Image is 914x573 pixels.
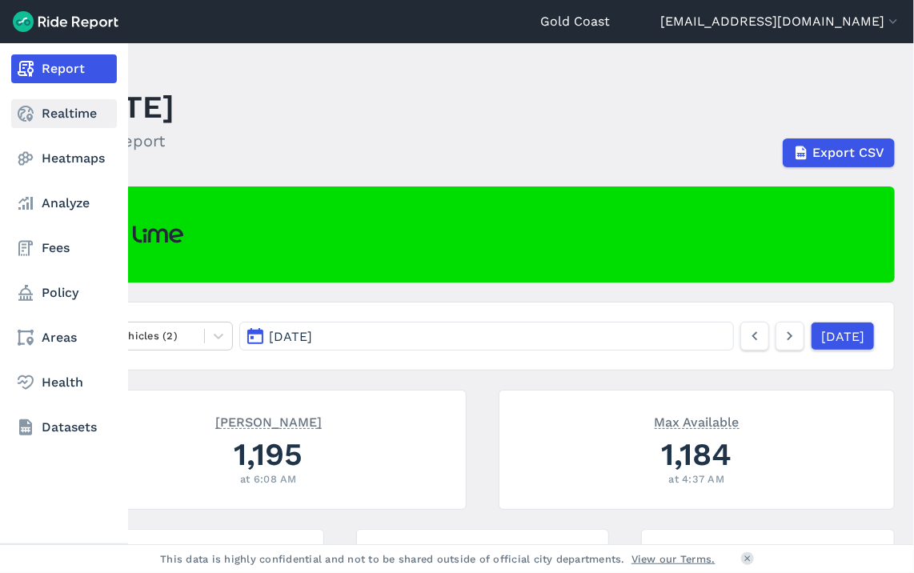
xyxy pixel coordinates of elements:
[11,54,117,83] a: Report
[11,189,117,218] a: Analyze
[90,218,183,251] img: Lime
[11,234,117,262] a: Fees
[13,11,118,32] img: Ride Report
[90,432,447,476] div: 1,195
[811,322,875,351] a: [DATE]
[631,551,716,567] a: View our Terms.
[519,432,875,476] div: 1,184
[11,278,117,307] a: Policy
[11,368,117,397] a: Health
[540,12,610,31] a: Gold Coast
[660,12,901,31] button: [EMAIL_ADDRESS][DOMAIN_NAME]
[269,329,312,344] span: [DATE]
[519,471,875,487] div: at 4:37 AM
[11,144,117,173] a: Heatmaps
[239,322,734,351] button: [DATE]
[157,543,238,559] span: Max Unavailable
[11,323,117,352] a: Areas
[11,99,117,128] a: Realtime
[655,413,740,429] span: Max Available
[215,413,322,429] span: [PERSON_NAME]
[11,413,117,442] a: Datasets
[90,471,447,487] div: at 6:08 AM
[783,138,895,167] button: Export CSV
[812,143,884,162] span: Export CSV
